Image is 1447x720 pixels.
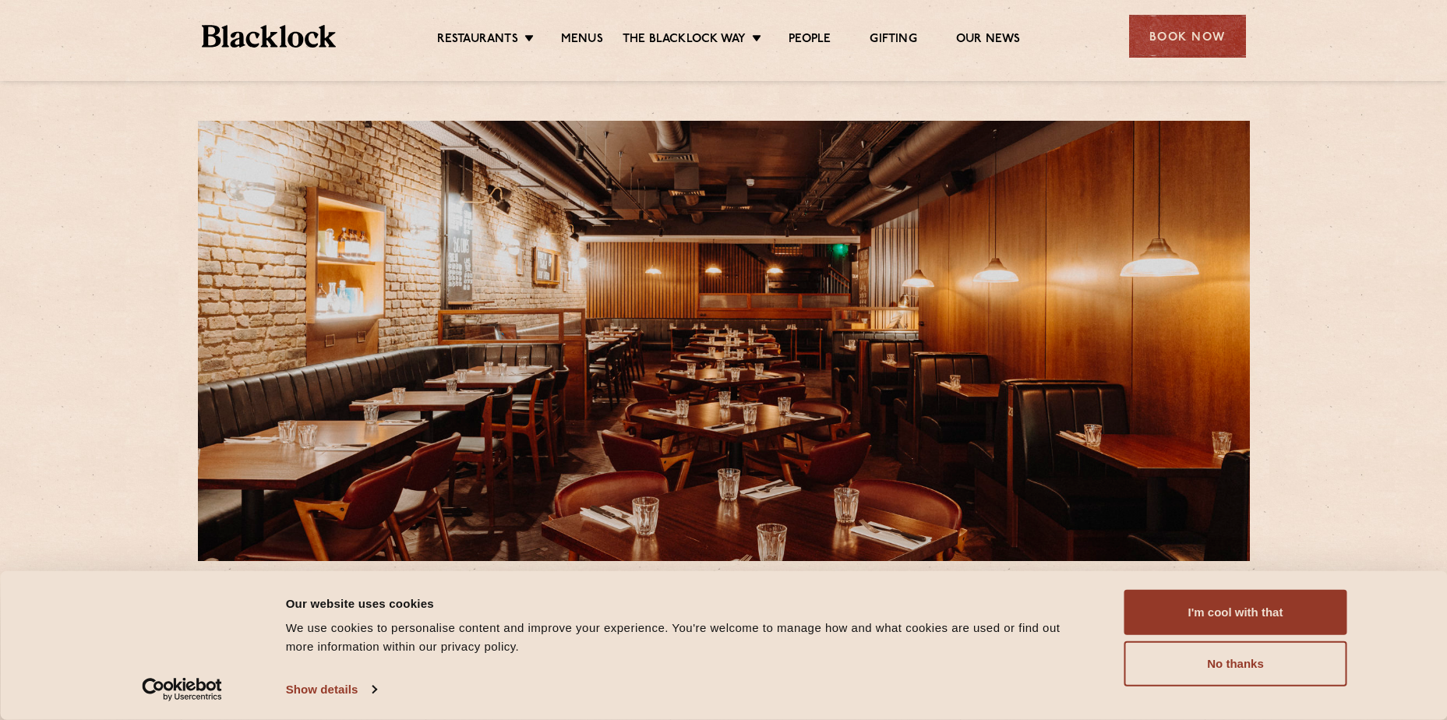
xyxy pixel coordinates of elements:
a: People [789,32,831,49]
a: Usercentrics Cookiebot - opens in a new window [114,678,250,701]
a: Show details [286,678,376,701]
a: Menus [561,32,603,49]
a: Gifting [870,32,916,49]
button: I'm cool with that [1124,590,1347,635]
a: The Blacklock Way [623,32,746,49]
div: Our website uses cookies [286,594,1089,612]
a: Our News [956,32,1021,49]
button: No thanks [1124,641,1347,686]
div: Book Now [1129,15,1246,58]
a: Restaurants [437,32,518,49]
img: BL_Textured_Logo-footer-cropped.svg [202,25,337,48]
div: We use cookies to personalise content and improve your experience. You're welcome to manage how a... [286,619,1089,656]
